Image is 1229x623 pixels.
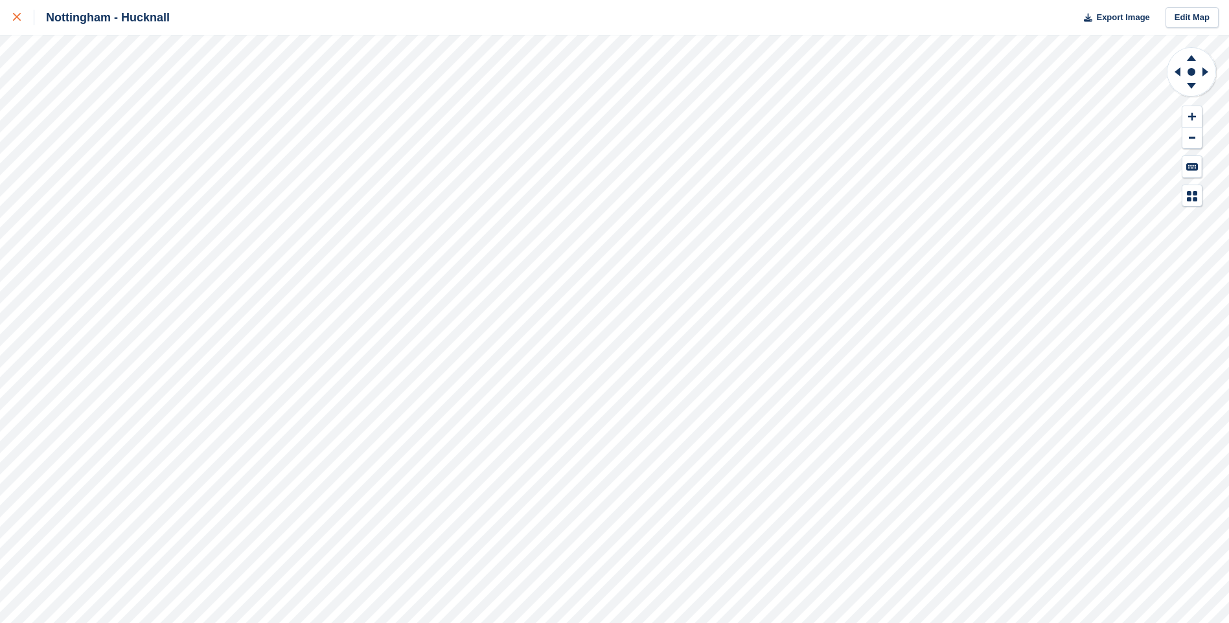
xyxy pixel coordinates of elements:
button: Zoom Out [1182,128,1202,149]
span: Export Image [1096,11,1149,24]
div: Nottingham - Hucknall [34,10,170,25]
button: Keyboard Shortcuts [1182,156,1202,177]
a: Edit Map [1166,7,1219,28]
button: Zoom In [1182,106,1202,128]
button: Export Image [1076,7,1150,28]
button: Map Legend [1182,185,1202,207]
